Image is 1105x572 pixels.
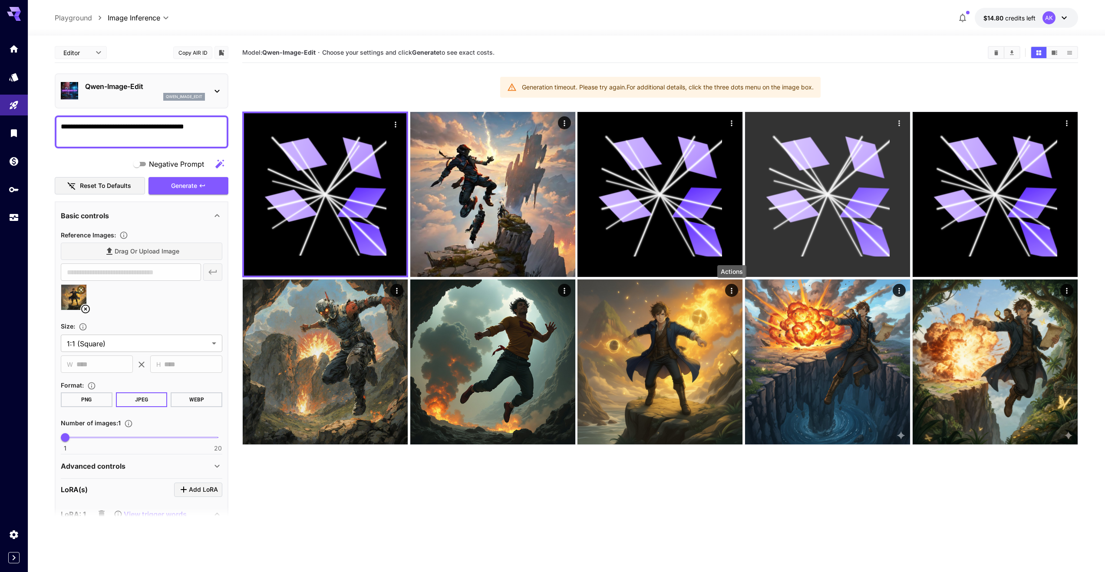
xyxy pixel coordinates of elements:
[218,47,225,58] button: Add to library
[214,444,222,453] span: 20
[577,279,742,444] img: 9k=
[171,181,197,191] span: Generate
[9,212,19,223] div: Usage
[318,47,320,58] p: ·
[64,444,66,453] span: 1
[390,284,403,297] div: Actions
[171,392,222,407] button: WEBP
[1042,11,1056,24] div: AK
[174,483,222,497] button: Click to add LoRA
[61,392,112,407] button: PNG
[61,210,109,221] p: Basic controls
[61,205,222,226] div: Basic controls
[983,14,1005,22] span: $14.80
[61,504,222,525] div: LoRA: 1View trigger words
[61,484,88,495] p: LoRA(s)
[412,49,439,56] b: Generate
[61,78,222,104] div: Qwen-Image-Editqwen_image_edit
[61,461,125,471] p: Advanced controls
[1031,47,1046,58] button: Show media in grid view
[389,118,402,131] div: Actions
[522,79,814,95] div: Generation timeout. Please try again. For additional details, click the three dots menu on the im...
[55,13,108,23] nav: breadcrumb
[61,456,222,477] div: Advanced controls
[67,339,208,349] span: 1:1 (Square)
[55,13,92,23] a: Playground
[116,231,132,240] button: Upload a reference image to guide the result. This is needed for Image-to-Image or Inpainting. Su...
[121,419,136,428] button: Specify how many images to generate in a single request. Each image generation will be charged se...
[8,552,20,563] button: Expand sidebar
[893,284,906,297] div: Actions
[189,484,218,495] span: Add LoRA
[61,381,84,389] span: Format :
[1030,46,1078,59] div: Show media in grid viewShow media in video viewShow media in list view
[55,177,145,195] button: Reset to defaults
[558,116,571,129] div: Actions
[156,359,161,369] span: H
[173,46,212,59] button: Copy AIR ID
[166,94,202,100] p: qwen_image_edit
[975,8,1078,28] button: $14.8013AK
[61,322,75,330] span: Size :
[745,279,910,444] img: Z
[116,392,168,407] button: JPEG
[1005,14,1036,22] span: credits left
[983,13,1036,23] div: $14.8013
[1047,47,1062,58] button: Show media in video view
[9,72,19,82] div: Models
[1062,47,1077,58] button: Show media in list view
[262,49,316,56] b: Qwen-Image-Edit
[75,322,91,331] button: Adjust the dimensions of the generated image by specifying its width and height in pixels, or sel...
[558,284,571,297] div: Actions
[9,100,19,111] div: Playground
[67,359,73,369] span: W
[9,184,19,195] div: API Keys
[726,116,739,129] div: Actions
[1004,47,1019,58] button: Download All
[322,49,495,56] span: Choose your settings and click to see exact costs.
[913,279,1078,444] img: Z
[108,13,160,23] span: Image Inference
[410,112,575,277] img: 9k=
[410,279,575,444] img: 9k=
[1060,116,1073,129] div: Actions
[243,279,408,444] img: 9k=
[9,43,19,54] div: Home
[989,47,1004,58] button: Clear All
[85,81,205,92] p: Qwen-Image-Edit
[717,265,746,278] div: Actions
[61,231,116,239] span: Reference Images :
[9,128,19,138] div: Library
[9,529,19,540] div: Settings
[9,156,19,167] div: Wallet
[1060,284,1073,297] div: Actions
[84,381,99,390] button: Choose the file format for the output image.
[149,159,204,169] span: Negative Prompt
[893,116,906,129] div: Actions
[988,46,1020,59] div: Clear AllDownload All
[61,419,121,427] span: Number of images : 1
[726,284,739,297] div: Actions
[148,177,228,195] button: Generate
[63,48,90,57] span: Editor
[242,49,316,56] span: Model:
